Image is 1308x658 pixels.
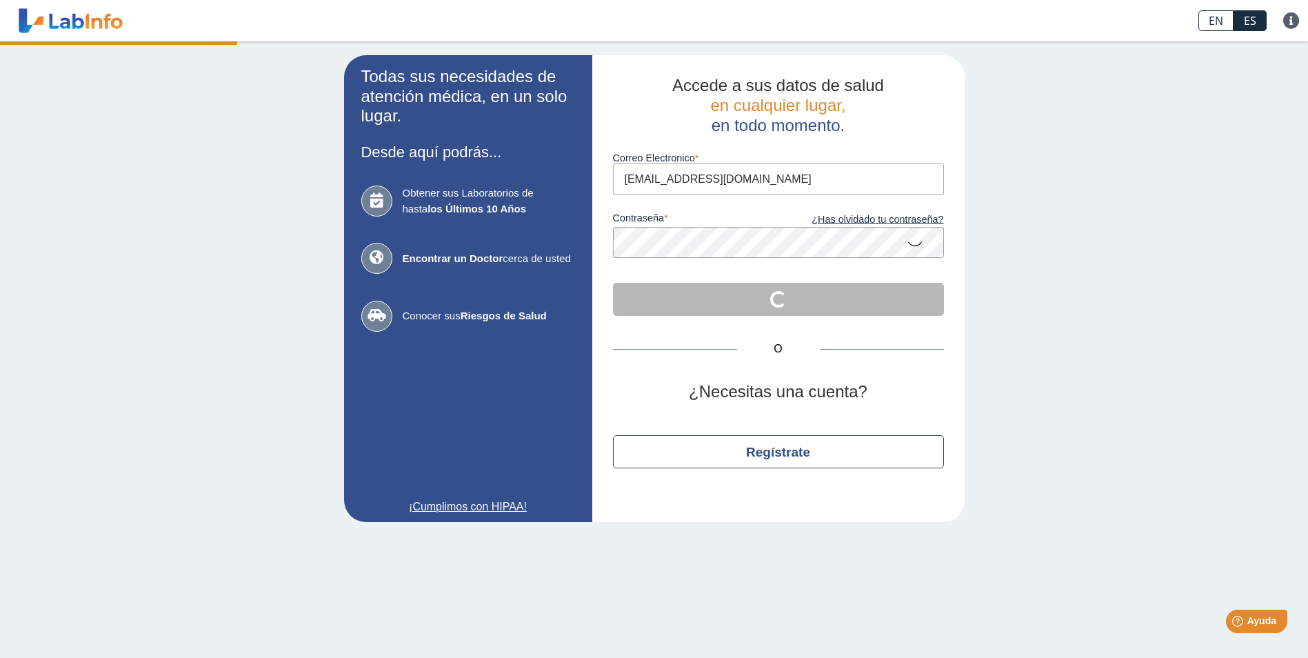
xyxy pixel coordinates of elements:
[672,76,884,94] span: Accede a sus datos de salud
[403,308,575,324] span: Conocer sus
[1234,10,1267,31] a: ES
[613,152,944,163] label: Correo Electronico
[1198,10,1234,31] a: EN
[1185,604,1293,643] iframe: Help widget launcher
[361,67,575,126] h2: Todas sus necesidades de atención médica, en un solo lugar.
[461,310,547,321] b: Riesgos de Salud
[613,435,944,468] button: Regístrate
[613,212,778,228] label: contraseña
[710,96,845,114] span: en cualquier lugar,
[403,251,575,267] span: cerca de usted
[403,252,503,264] b: Encontrar un Doctor
[403,186,575,217] span: Obtener sus Laboratorios de hasta
[737,341,820,357] span: O
[778,212,944,228] a: ¿Has olvidado tu contraseña?
[712,116,845,134] span: en todo momento.
[427,203,526,215] b: los Últimos 10 Años
[361,499,575,515] a: ¡Cumplimos con HIPAA!
[361,143,575,161] h3: Desde aquí podrás...
[613,382,944,402] h2: ¿Necesitas una cuenta?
